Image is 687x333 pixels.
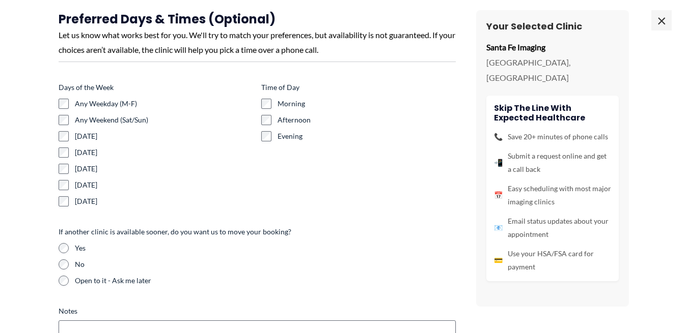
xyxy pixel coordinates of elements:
[494,149,611,176] li: Submit a request online and get a call back
[486,55,619,85] p: [GEOGRAPHIC_DATA], [GEOGRAPHIC_DATA]
[59,227,291,237] legend: If another clinic is available sooner, do you want us to move your booking?
[278,131,456,141] label: Evening
[651,10,672,31] span: ×
[494,221,503,234] span: 📧
[486,20,619,32] h3: Your Selected Clinic
[494,103,611,123] h4: Skip the line with Expected Healthcare
[75,115,253,125] label: Any Weekend (Sat/Sun)
[278,115,456,125] label: Afternoon
[494,215,611,241] li: Email status updates about your appointment
[59,82,114,93] legend: Days of the Week
[75,196,253,206] label: [DATE]
[75,276,456,286] label: Open to it - Ask me later
[494,189,503,202] span: 📅
[261,82,299,93] legend: Time of Day
[59,11,456,27] h3: Preferred Days & Times (Optional)
[75,147,253,158] label: [DATE]
[494,182,611,208] li: Easy scheduling with most major imaging clinics
[494,254,503,267] span: 💳
[59,27,456,57] div: Let us know what works best for you. We'll try to match your preferences, but availability is not...
[75,243,456,253] label: Yes
[494,156,503,169] span: 📲
[75,131,253,141] label: [DATE]
[75,180,253,190] label: [DATE]
[486,40,619,55] p: Santa Fe Imaging
[494,247,611,274] li: Use your HSA/FSA card for payment
[494,130,611,143] li: Save 20+ minutes of phone calls
[75,259,456,269] label: No
[75,164,253,174] label: [DATE]
[278,99,456,109] label: Morning
[59,306,456,316] label: Notes
[75,99,253,109] label: Any Weekday (M-F)
[494,130,503,143] span: 📞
